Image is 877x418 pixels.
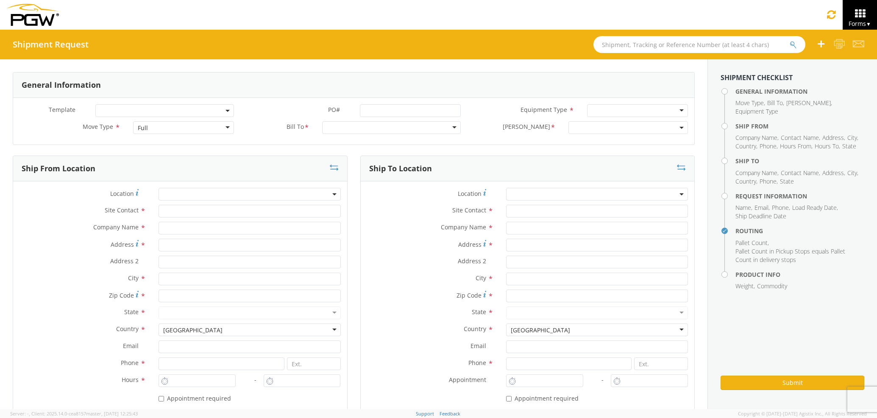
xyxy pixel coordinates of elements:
[735,169,777,177] span: Company Name
[506,396,512,401] input: Appointment required
[735,177,756,185] span: Country
[93,223,139,231] span: Company Name
[772,203,789,212] span: Phone
[735,228,864,234] h4: Routing
[458,189,482,198] span: Location
[476,274,486,282] span: City
[452,206,486,214] span: Site Contact
[735,282,755,290] li: ,
[440,410,460,417] a: Feedback
[847,134,857,142] span: City
[735,282,754,290] span: Weight
[735,123,864,129] h4: Ship From
[121,359,139,367] span: Phone
[760,142,777,150] span: Phone
[760,142,778,150] li: ,
[735,239,769,247] li: ,
[503,123,550,132] span: Bill Code
[83,123,113,131] span: Move Type
[110,257,139,265] span: Address 2
[254,376,256,384] span: -
[468,359,486,367] span: Phone
[10,410,30,417] span: Server: -
[110,189,134,198] span: Location
[287,357,341,370] input: Ext.
[506,408,671,416] span: The appointment will be scheduled by the truckload team
[735,271,864,278] h4: Product Info
[287,123,304,132] span: Bill To
[780,142,811,150] span: Hours From
[601,376,604,384] span: -
[721,73,793,82] strong: Shipment Checklist
[849,20,871,28] span: Forms
[792,203,837,212] span: Load Ready Date
[506,393,580,403] label: Appointment required
[22,164,95,173] h3: Ship From Location
[847,169,857,177] span: City
[159,408,323,416] span: The appointment will be scheduled by the truckload team
[124,308,139,316] span: State
[735,158,864,164] h4: Ship To
[471,342,486,350] span: Email
[735,134,779,142] li: ,
[735,169,779,177] li: ,
[721,376,864,390] button: Submit
[105,206,139,214] span: Site Contact
[328,106,340,114] span: PO#
[128,274,139,282] span: City
[6,4,59,26] img: pgw-form-logo-1aaa8060b1cc70fad034.png
[735,107,778,115] span: Equipment Type
[781,134,819,142] span: Contact Name
[163,326,223,334] div: [GEOGRAPHIC_DATA]
[781,134,820,142] li: ,
[31,410,138,417] span: Client: 2025.14.0-cea8157
[815,142,840,150] li: ,
[754,203,768,212] span: Email
[735,212,786,220] span: Ship Deadline Date
[735,134,777,142] span: Company Name
[842,142,856,150] span: State
[847,169,858,177] li: ,
[22,81,101,89] h3: General Information
[757,282,787,290] span: Commodity
[457,291,482,299] span: Zip Code
[735,99,764,107] span: Move Type
[449,376,486,384] span: Appointment
[735,177,757,186] li: ,
[781,169,819,177] span: Contact Name
[29,410,30,417] span: ,
[760,177,777,185] span: Phone
[122,376,139,384] span: Hours
[735,99,765,107] li: ,
[767,99,783,107] span: Bill To
[369,164,432,173] h3: Ship To Location
[767,99,784,107] li: ,
[735,247,845,264] span: Pallet Count in Pickup Stops equals Pallet Count in delivery stops
[521,106,567,114] span: Equipment Type
[781,169,820,177] li: ,
[772,203,790,212] li: ,
[49,106,75,114] span: Template
[786,99,831,107] span: [PERSON_NAME]
[792,203,838,212] li: ,
[735,203,751,212] span: Name
[780,177,794,185] span: State
[86,410,138,417] span: master, [DATE] 12:25:43
[458,240,482,248] span: Address
[416,410,434,417] a: Support
[472,308,486,316] span: State
[786,99,832,107] li: ,
[109,291,134,299] span: Zip Code
[735,203,752,212] li: ,
[822,169,844,177] span: Address
[735,193,864,199] h4: Request Information
[593,36,805,53] input: Shipment, Tracking or Reference Number (at least 4 chars)
[634,357,688,370] input: Ext.
[13,40,89,49] h4: Shipment Request
[111,240,134,248] span: Address
[458,257,486,265] span: Address 2
[735,142,757,150] li: ,
[822,134,844,142] span: Address
[847,134,858,142] li: ,
[822,169,845,177] li: ,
